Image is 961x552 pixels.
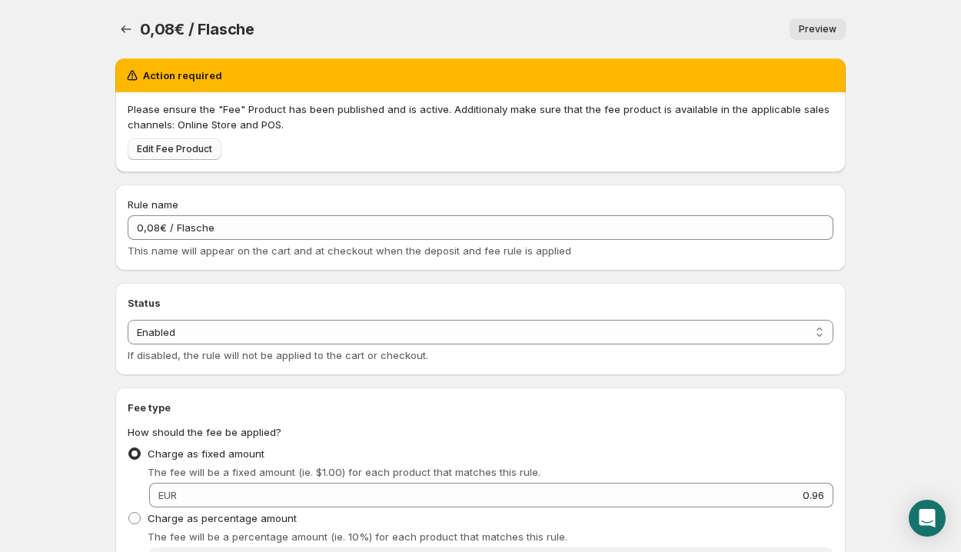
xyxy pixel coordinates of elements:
span: Preview [799,23,836,35]
a: Edit Fee Product [128,138,221,160]
span: How should the fee be applied? [128,426,281,438]
h2: Fee type [128,400,833,415]
span: Charge as fixed amount [148,447,264,460]
p: The fee will be a percentage amount (ie. 10%) for each product that matches this rule. [148,529,833,544]
span: 0,08€ / Flasche [140,20,254,38]
span: Charge as percentage amount [148,512,297,524]
span: This name will appear on the cart and at checkout when the deposit and fee rule is applied [128,244,571,257]
span: If disabled, the rule will not be applied to the cart or checkout. [128,349,428,361]
h2: Status [128,295,833,311]
a: Preview [790,18,846,40]
span: The fee will be a fixed amount (ie. $1.00) for each product that matches this rule. [148,466,540,478]
button: Settings [115,18,137,40]
span: Edit Fee Product [137,143,212,155]
div: Open Intercom Messenger [909,500,946,537]
span: Rule name [128,198,178,211]
p: Please ensure the "Fee" Product has been published and is active. Additionaly make sure that the ... [128,101,833,132]
h2: Action required [143,68,222,83]
span: EUR [158,489,177,501]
